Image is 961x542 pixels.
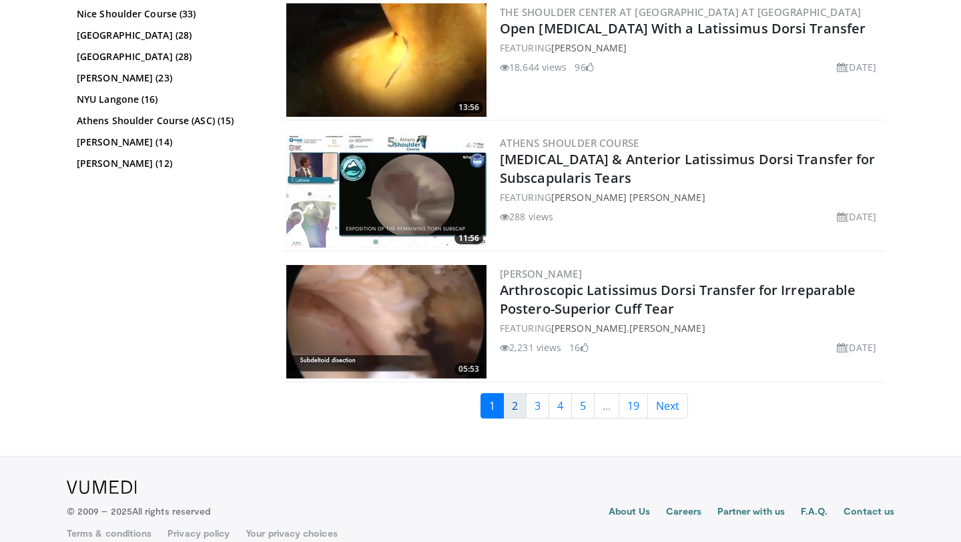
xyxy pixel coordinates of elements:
[454,363,483,375] span: 05:53
[500,41,882,55] div: FEATURING
[837,340,876,354] li: [DATE]
[132,505,210,517] span: All rights reserved
[480,393,504,419] a: 1
[500,267,582,280] a: [PERSON_NAME]
[286,3,487,117] a: 13:56
[666,505,701,521] a: Careers
[629,322,705,334] a: [PERSON_NAME]
[286,265,487,378] a: 05:53
[551,41,627,54] a: [PERSON_NAME]
[77,7,260,21] a: Nice Shoulder Course (33)
[500,210,553,224] li: 288 views
[286,134,487,248] a: 11:56
[67,505,210,518] p: © 2009 – 2025
[837,60,876,74] li: [DATE]
[844,505,894,521] a: Contact us
[549,393,572,419] a: 4
[571,393,595,419] a: 5
[500,340,561,354] li: 2,231 views
[77,50,260,63] a: [GEOGRAPHIC_DATA] (28)
[286,134,487,248] img: 4482ef6b-2cca-4e68-b3e9-b34edc64ede7.300x170_q85_crop-smart_upscale.jpg
[647,393,688,419] a: Next
[454,232,483,244] span: 11:56
[286,3,487,117] img: 38772_0000_3.png.300x170_q85_crop-smart_upscale.jpg
[500,190,882,204] div: FEATURING
[551,322,627,334] a: [PERSON_NAME]
[609,505,651,521] a: About Us
[246,527,337,540] a: Your privacy choices
[77,135,260,149] a: [PERSON_NAME] (14)
[500,321,882,335] div: FEATURING ,
[717,505,785,521] a: Partner with us
[801,505,828,521] a: F.A.Q.
[500,150,876,187] a: [MEDICAL_DATA] & Anterior Latissimus Dorsi Transfer for Subscapularis Tears
[77,114,260,127] a: Athens Shoulder Course (ASC) (15)
[168,527,230,540] a: Privacy policy
[503,393,527,419] a: 2
[77,157,260,170] a: [PERSON_NAME] (12)
[526,393,549,419] a: 3
[500,5,861,19] a: The Shoulder Center at [GEOGRAPHIC_DATA] at [GEOGRAPHIC_DATA]
[454,101,483,113] span: 13:56
[67,481,137,494] img: VuMedi Logo
[500,136,639,150] a: Athens Shoulder Course
[77,71,260,85] a: [PERSON_NAME] (23)
[837,210,876,224] li: [DATE]
[575,60,593,74] li: 96
[500,19,866,37] a: Open [MEDICAL_DATA] With a Latissimus Dorsi Transfer
[284,393,884,419] nav: Search results pages
[500,60,567,74] li: 18,644 views
[619,393,648,419] a: 19
[67,527,151,540] a: Terms & conditions
[551,191,705,204] a: [PERSON_NAME] [PERSON_NAME]
[286,265,487,378] img: XzOTlMlQSGUnbGTX4xMDoxOjA4MTsiGN.300x170_q85_crop-smart_upscale.jpg
[77,93,260,106] a: NYU Langone (16)
[77,29,260,42] a: [GEOGRAPHIC_DATA] (28)
[500,281,856,318] a: Arthroscopic Latissimus Dorsi Transfer for Irreparable Postero-Superior Cuff Tear
[569,340,588,354] li: 16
